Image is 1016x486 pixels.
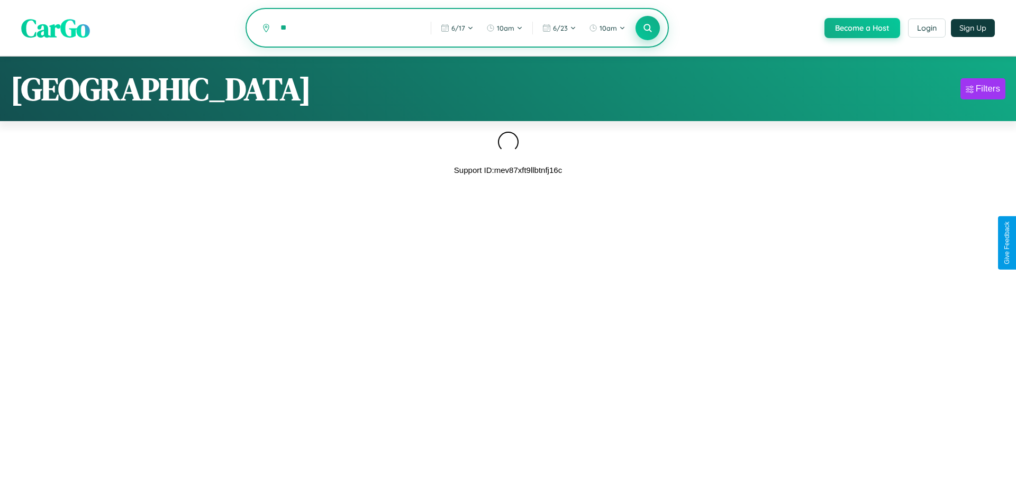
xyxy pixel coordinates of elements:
[584,20,631,36] button: 10am
[600,24,617,32] span: 10am
[454,163,562,177] p: Support ID: mev87xft9llbtnfj16c
[1003,222,1011,264] div: Give Feedback
[951,19,995,37] button: Sign Up
[451,24,465,32] span: 6 / 17
[553,24,568,32] span: 6 / 23
[481,20,528,36] button: 10am
[908,19,946,38] button: Login
[11,67,311,111] h1: [GEOGRAPHIC_DATA]
[21,11,90,45] span: CarGo
[824,18,900,38] button: Become a Host
[976,84,1000,94] div: Filters
[537,20,582,36] button: 6/23
[497,24,514,32] span: 10am
[436,20,479,36] button: 6/17
[960,78,1005,99] button: Filters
